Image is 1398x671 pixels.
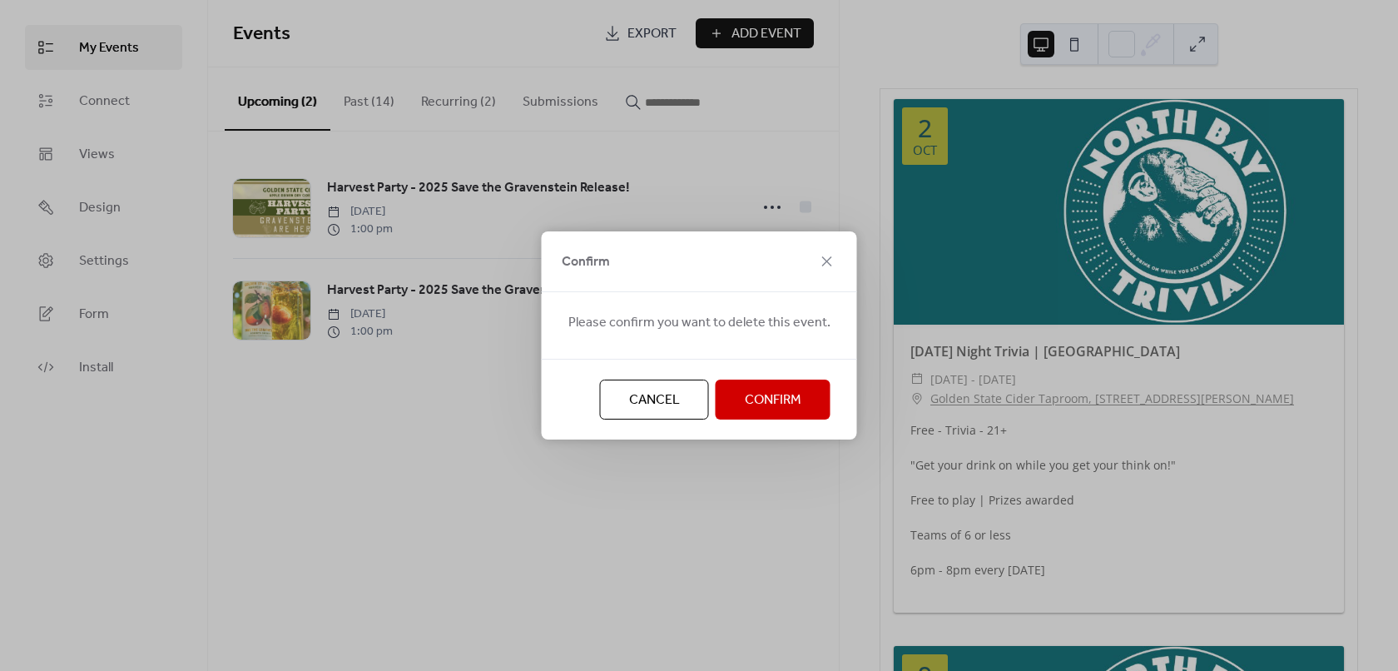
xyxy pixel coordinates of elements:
span: Please confirm you want to delete this event. [568,313,830,333]
button: Cancel [600,380,709,420]
span: Confirm [745,390,801,410]
span: Confirm [562,252,610,272]
button: Confirm [716,380,830,420]
span: Cancel [629,390,680,410]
